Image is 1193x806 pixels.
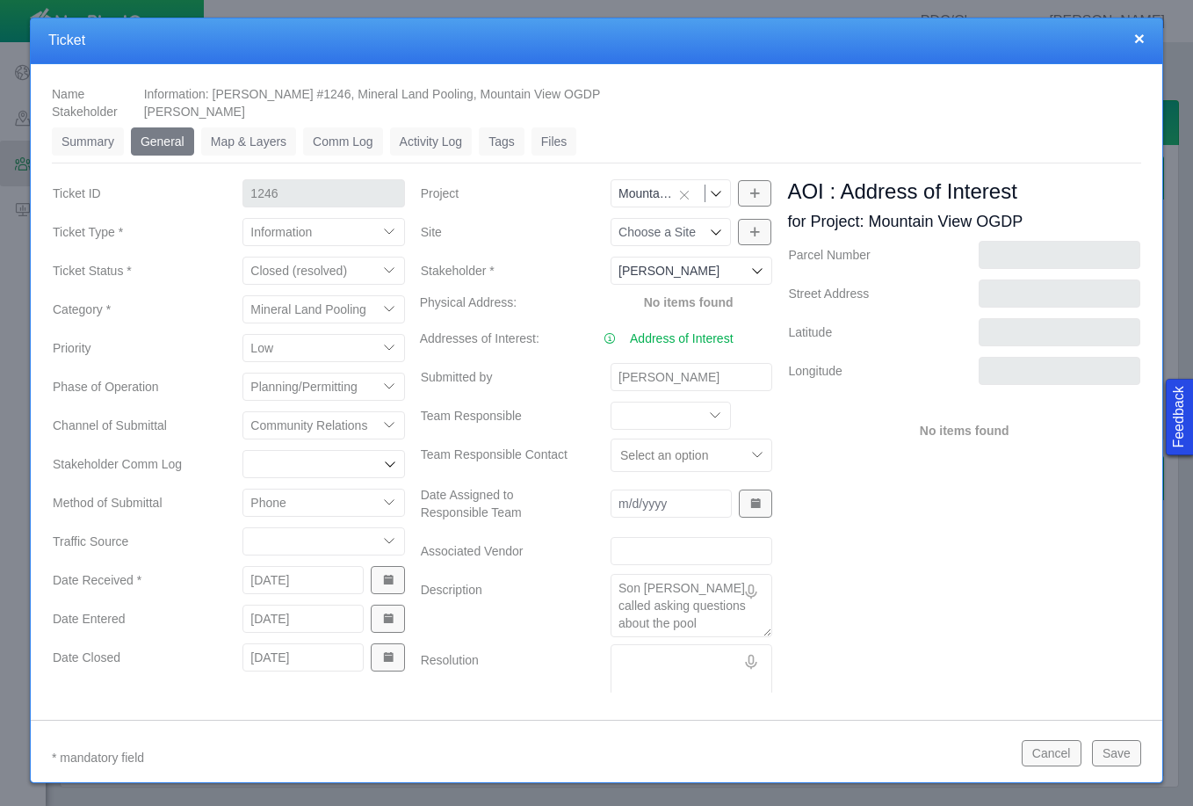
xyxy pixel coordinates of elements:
[39,332,228,364] label: Priority
[407,400,596,432] label: Team Responsible
[303,127,382,156] a: Comm Log
[611,490,732,518] input: m/d/yyyy
[39,603,228,635] label: Date Entered
[39,294,228,325] label: Category *
[420,295,517,309] span: Physical Address:
[479,127,524,156] a: Tags
[407,644,596,708] label: Resolution
[630,330,734,347] a: Address of Interest
[52,105,118,119] span: Stakeholder
[1022,740,1081,766] button: Cancel
[52,747,1008,769] p: * mandatory field
[144,87,601,101] span: Information: [PERSON_NAME] #1246, Mineral Land Pooling, Mountain View OGDP
[611,574,772,637] textarea: Son [PERSON_NAME] called asking questions about the poo
[39,448,228,480] label: Stakeholder Comm Log
[39,216,228,248] label: Ticket Type *
[407,479,596,528] label: Date Assigned to Responsible Team
[371,643,404,672] button: Show Date Picker
[52,87,84,101] span: Name
[371,605,404,633] button: Show Date Picker
[39,410,228,441] label: Channel of Submittal
[52,127,124,156] a: Summary
[407,439,596,472] label: Team Responsible Contact
[131,127,194,156] a: General
[390,127,473,156] a: Activity Log
[1134,29,1145,47] button: close
[39,487,228,519] label: Method of Submittal
[39,371,228,403] label: Phase of Operation
[920,422,1009,439] label: No items found
[774,278,964,309] label: Street Address
[48,32,1145,50] h4: Ticket
[787,212,1141,232] h4: for Project: Mountain View OGDP
[39,642,228,673] label: Date Closed
[787,178,1141,205] h3: AOI : Address of Interest
[407,361,596,393] label: Submitted by
[242,566,364,594] input: m/d/yyyy
[201,127,296,156] a: Map & Layers
[242,643,364,672] input: m/d/yyyy
[774,316,964,348] label: Latitude
[774,355,964,387] label: Longitude
[604,330,616,347] a: View more address information
[1092,740,1141,766] button: Save
[39,526,228,557] label: Traffic Source
[407,255,596,287] label: Stakeholder *
[39,564,228,596] label: Date Received *
[242,605,364,633] input: m/d/yyyy
[407,535,596,567] label: Associated Vendor
[420,331,539,345] span: Addresses of Interest:
[407,178,596,209] label: Project
[739,490,772,518] button: Show Date Picker
[644,294,734,311] label: No items found
[407,574,596,637] label: Description
[774,239,964,271] label: Parcel Number
[531,127,577,156] a: Files
[673,187,696,202] button: Clear selection
[604,330,773,347] li: View more address information Address of Interest
[371,566,404,594] button: Show Date Picker
[144,105,245,119] span: [PERSON_NAME]
[407,216,596,248] label: Site
[39,178,228,209] label: Ticket ID
[39,255,228,287] label: Ticket Status *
